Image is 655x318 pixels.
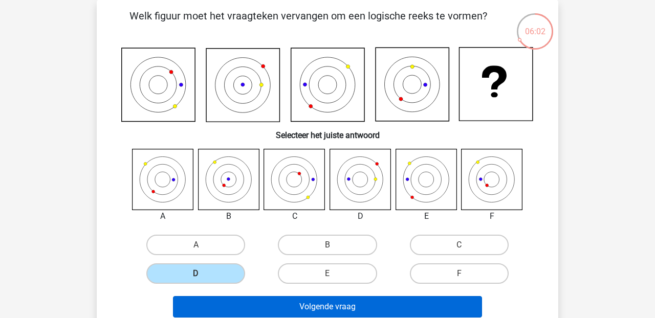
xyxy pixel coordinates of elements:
div: C [256,210,333,222]
div: B [190,210,268,222]
div: E [388,210,465,222]
div: F [453,210,531,222]
label: A [146,235,245,255]
div: A [124,210,202,222]
div: 06:02 [516,12,554,38]
p: Welk figuur moet het vraagteken vervangen om een logische reeks te vormen? [113,8,504,39]
label: E [278,263,377,284]
div: D [322,210,399,222]
label: D [146,263,245,284]
label: B [278,235,377,255]
label: C [410,235,509,255]
h6: Selecteer het juiste antwoord [113,122,542,140]
button: Volgende vraag [173,296,483,317]
label: F [410,263,509,284]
